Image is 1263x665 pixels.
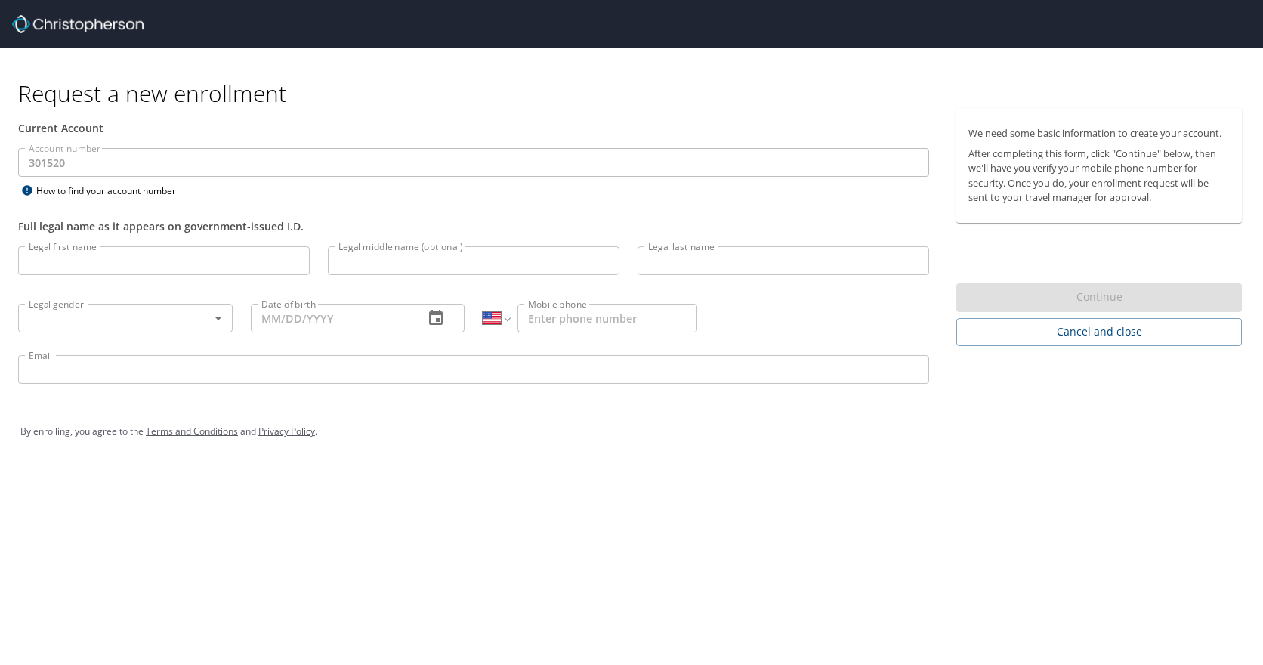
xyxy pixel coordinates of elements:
div: Full legal name as it appears on government-issued I.D. [18,218,929,234]
span: Cancel and close [968,323,1230,342]
p: We need some basic information to create your account. [968,126,1230,141]
div: Current Account [18,120,929,136]
h1: Request a new enrollment [18,79,1254,108]
p: After completing this form, click "Continue" below, then we'll have you verify your mobile phone ... [968,147,1230,205]
input: MM/DD/YYYY [251,304,412,332]
a: Privacy Policy [258,425,315,438]
button: Cancel and close [956,318,1242,346]
img: cbt logo [12,15,144,33]
div: How to find your account number [18,181,207,200]
a: Terms and Conditions [146,425,238,438]
div: By enrolling, you agree to the and . [20,413,1243,450]
div: ​ [18,304,233,332]
input: Enter phone number [517,304,697,332]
